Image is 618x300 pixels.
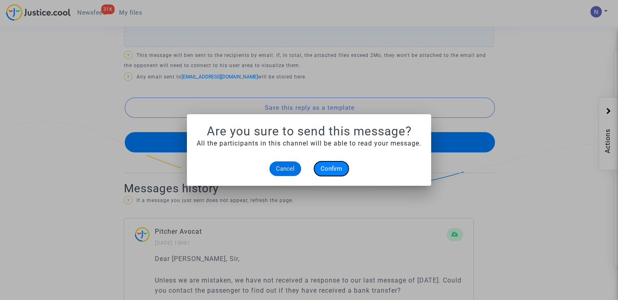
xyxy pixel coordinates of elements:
h1: Are you sure to send this message? [197,124,421,139]
button: Confirm [314,161,349,176]
span: Cancel [276,165,295,172]
button: Cancel [269,161,301,176]
span: All the participants in this channel will be able to read your message. [197,139,421,147]
span: Confirm [321,165,342,172]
